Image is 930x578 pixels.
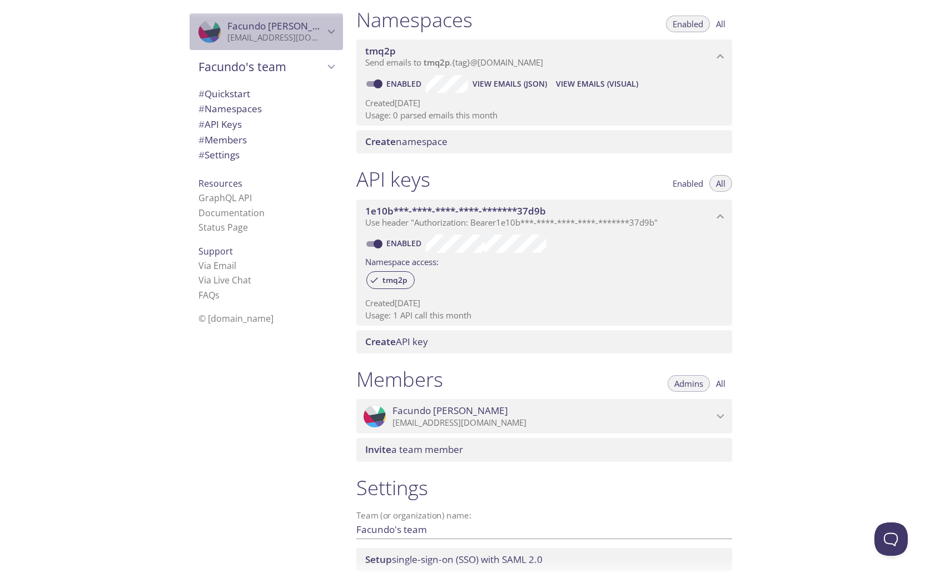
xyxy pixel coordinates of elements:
p: [EMAIL_ADDRESS][DOMAIN_NAME] [392,417,713,428]
span: # [198,87,205,100]
span: Facundo [PERSON_NAME] [392,405,508,417]
span: s [215,289,220,301]
div: Facundo Gayoso [356,399,732,433]
span: # [198,118,205,131]
span: Send emails to . {tag} @[DOMAIN_NAME] [365,57,543,68]
div: tmq2p namespace [356,39,732,74]
p: Usage: 0 parsed emails this month [365,109,723,121]
span: a team member [365,443,463,456]
span: Setup [365,553,392,566]
iframe: Help Scout Beacon - Open [874,522,908,556]
span: Facundo's team [198,59,324,74]
div: Setup SSO [356,548,732,571]
span: View Emails (Visual) [556,77,638,91]
span: API Keys [198,118,242,131]
div: Members [190,132,343,148]
span: Create [365,335,396,348]
button: Enabled [666,175,710,192]
div: Facundo Gayoso [190,13,343,50]
span: Resources [198,177,242,190]
span: # [198,133,205,146]
span: API key [365,335,428,348]
span: Settings [198,148,240,161]
p: [EMAIL_ADDRESS][DOMAIN_NAME] [227,32,324,43]
h1: API keys [356,167,430,192]
label: Team (or organization) name: [356,511,472,520]
span: tmq2p [365,44,396,57]
h1: Members [356,367,443,392]
label: Namespace access: [365,253,439,269]
div: Quickstart [190,86,343,102]
button: All [709,375,732,392]
div: Facundo's team [190,52,343,81]
div: Create API Key [356,330,732,353]
p: Usage: 1 API call this month [365,310,723,321]
button: All [709,16,732,32]
div: tmq2p [366,271,415,289]
button: Enabled [666,16,710,32]
span: tmq2p [376,275,414,285]
div: API Keys [190,117,343,132]
a: Via Live Chat [198,274,251,286]
button: View Emails (JSON) [468,75,551,93]
div: Invite a team member [356,438,732,461]
div: Team Settings [190,147,343,163]
p: Created [DATE] [365,97,723,109]
span: Support [198,245,233,257]
a: FAQ [198,289,220,301]
a: Enabled [385,238,426,248]
h1: Settings [356,475,732,500]
div: Namespaces [190,101,343,117]
button: Admins [668,375,710,392]
span: # [198,102,205,115]
button: View Emails (Visual) [551,75,643,93]
a: Status Page [198,221,248,233]
p: Created [DATE] [365,297,723,309]
a: Enabled [385,78,426,89]
span: © [DOMAIN_NAME] [198,312,273,325]
span: # [198,148,205,161]
span: single-sign-on (SSO) with SAML 2.0 [365,553,543,566]
a: Documentation [198,207,265,219]
a: Via Email [198,260,236,272]
span: namespace [365,135,447,148]
div: Create namespace [356,130,732,153]
button: All [709,175,732,192]
span: Members [198,133,247,146]
span: View Emails (JSON) [473,77,547,91]
span: Create [365,135,396,148]
h1: Namespaces [356,7,473,32]
span: Facundo [PERSON_NAME] [227,19,343,32]
span: Quickstart [198,87,250,100]
span: tmq2p [424,57,450,68]
a: GraphQL API [198,192,252,204]
span: Namespaces [198,102,262,115]
span: Invite [365,443,391,456]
